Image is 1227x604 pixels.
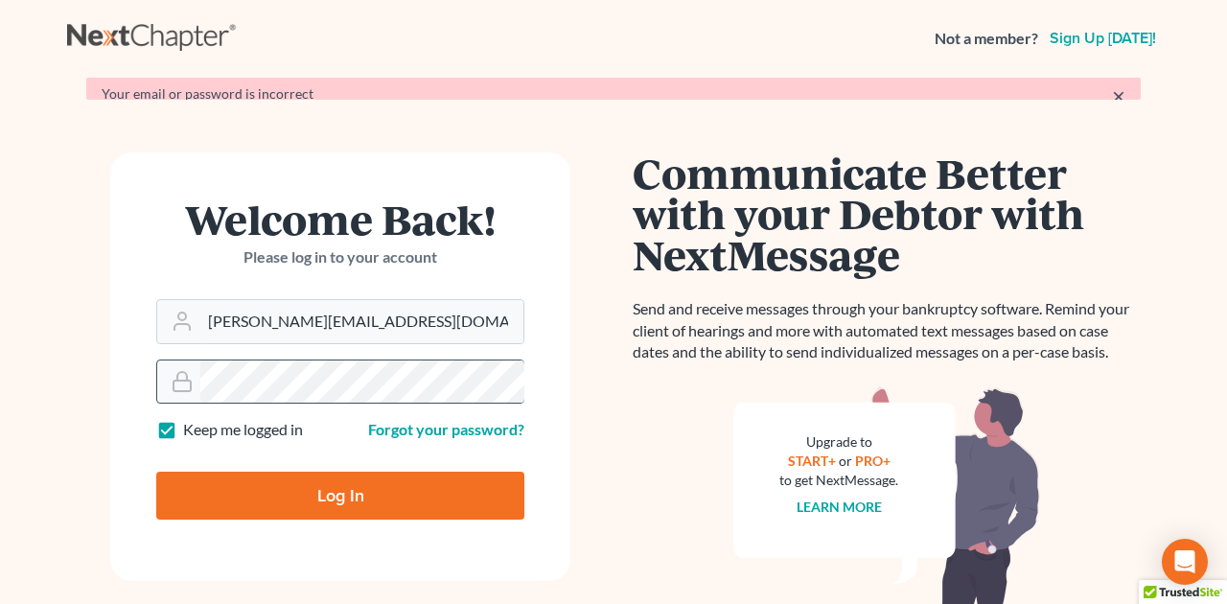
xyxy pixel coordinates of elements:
strong: Not a member? [935,28,1038,50]
input: Log In [156,472,524,520]
a: Learn more [797,499,882,515]
p: Send and receive messages through your bankruptcy software. Remind your client of hearings and mo... [633,298,1141,364]
div: Your email or password is incorrect [102,84,1125,104]
a: PRO+ [855,453,891,469]
p: Please log in to your account [156,246,524,268]
a: Sign up [DATE]! [1046,31,1160,46]
span: or [839,453,852,469]
input: Email Address [200,300,523,342]
div: Upgrade to [779,432,898,452]
a: × [1112,84,1125,107]
label: Keep me logged in [183,419,303,441]
h1: Communicate Better with your Debtor with NextMessage [633,152,1141,275]
a: START+ [788,453,836,469]
div: Open Intercom Messenger [1162,539,1208,585]
a: Forgot your password? [368,420,524,438]
h1: Welcome Back! [156,198,524,240]
div: to get NextMessage. [779,471,898,490]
